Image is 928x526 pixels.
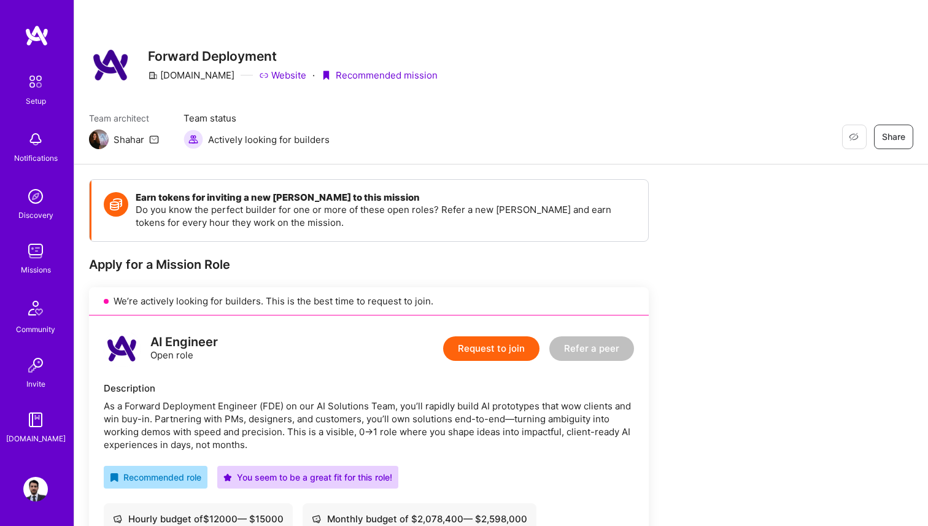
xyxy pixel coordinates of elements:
[223,471,392,484] div: You seem to be a great fit for this role!
[23,239,48,263] img: teamwork
[21,293,50,323] img: Community
[25,25,49,47] img: logo
[104,330,141,367] img: logo
[312,69,315,82] div: ·
[14,152,58,164] div: Notifications
[148,48,438,64] h3: Forward Deployment
[110,473,118,482] i: icon RecommendedBadge
[23,477,48,501] img: User Avatar
[89,130,109,149] img: Team Architect
[443,336,539,361] button: Request to join
[23,353,48,377] img: Invite
[23,127,48,152] img: bell
[223,473,232,482] i: icon PurpleStar
[184,112,330,125] span: Team status
[259,69,306,82] a: Website
[20,477,51,501] a: User Avatar
[549,336,634,361] button: Refer a peer
[23,69,48,95] img: setup
[113,514,122,524] i: icon Cash
[321,69,438,82] div: Recommended mission
[150,336,218,362] div: Open role
[104,382,634,395] div: Description
[18,209,53,222] div: Discovery
[6,432,66,445] div: [DOMAIN_NAME]
[148,69,234,82] div: [DOMAIN_NAME]
[114,133,144,146] div: Shahar
[312,514,321,524] i: icon Cash
[184,130,203,149] img: Actively looking for builders
[104,400,634,451] div: As a Forward Deployment Engineer (FDE) on our AI Solutions Team, you’ll rapidly build AI prototyp...
[321,71,331,80] i: icon PurpleRibbon
[849,132,859,142] i: icon EyeClosed
[874,125,913,149] button: Share
[110,471,201,484] div: Recommended role
[136,203,636,229] p: Do you know the perfect builder for one or more of these open roles? Refer a new [PERSON_NAME] an...
[312,512,527,525] div: Monthly budget of $ 2,078,400 — $ 2,598,000
[23,408,48,432] img: guide book
[113,512,284,525] div: Hourly budget of $ 12000 — $ 15000
[89,257,649,273] div: Apply for a Mission Role
[882,131,905,143] span: Share
[149,134,159,144] i: icon Mail
[23,184,48,209] img: discovery
[136,192,636,203] h4: Earn tokens for inviting a new [PERSON_NAME] to this mission
[148,71,158,80] i: icon CompanyGray
[16,323,55,336] div: Community
[89,287,649,315] div: We’re actively looking for builders. This is the best time to request to join.
[89,112,159,125] span: Team architect
[150,336,218,349] div: AI Engineer
[26,377,45,390] div: Invite
[89,43,133,87] img: Company Logo
[21,263,51,276] div: Missions
[26,95,46,107] div: Setup
[104,192,128,217] img: Token icon
[208,133,330,146] span: Actively looking for builders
